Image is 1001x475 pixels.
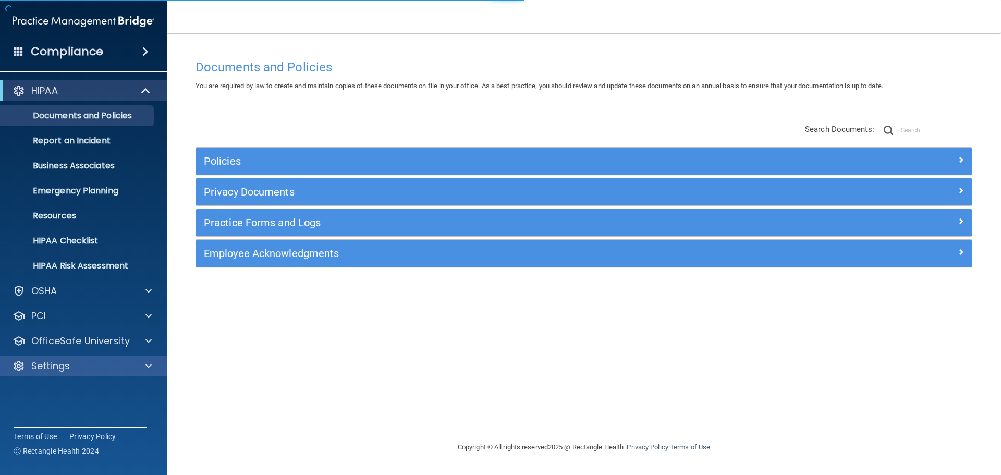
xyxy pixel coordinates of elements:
p: OSHA [31,285,57,297]
span: You are required by law to create and maintain copies of these documents on file in your office. ... [196,82,883,90]
a: Terms of Use [670,443,710,451]
p: OfficeSafe University [31,335,130,347]
a: OSHA [13,285,152,297]
a: Policies [204,153,964,169]
a: Privacy Policy [69,431,116,442]
div: Copyright © All rights reserved 2025 @ Rectangle Health | | [394,431,774,464]
a: Privacy Policy [627,443,668,451]
p: HIPAA Checklist [7,236,149,246]
h4: Documents and Policies [196,60,972,74]
h5: Employee Acknowledgments [204,248,770,259]
a: Privacy Documents [204,184,964,200]
a: OfficeSafe University [13,335,152,347]
h5: Privacy Documents [204,186,770,198]
p: Settings [31,360,70,372]
p: Emergency Planning [7,186,149,196]
a: Terms of Use [14,431,57,442]
p: HIPAA Risk Assessment [7,261,149,271]
h5: Practice Forms and Logs [204,217,770,228]
p: Business Associates [7,161,149,171]
input: Search [901,123,972,138]
h4: Compliance [31,44,103,59]
a: HIPAA [13,84,151,97]
a: PCI [13,310,152,322]
p: PCI [31,310,46,322]
p: HIPAA [31,84,58,97]
p: Documents and Policies [7,111,149,121]
a: Practice Forms and Logs [204,214,964,231]
img: ic-search.3b580494.png [884,126,893,135]
span: Ⓒ Rectangle Health 2024 [14,446,99,456]
h5: Policies [204,155,770,167]
p: Resources [7,211,149,221]
img: PMB logo [13,11,154,32]
span: Search Documents: [805,125,874,134]
a: Employee Acknowledgments [204,245,964,262]
iframe: Drift Widget Chat Controller [821,401,988,443]
a: Settings [13,360,152,372]
p: Report an Incident [7,136,149,146]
